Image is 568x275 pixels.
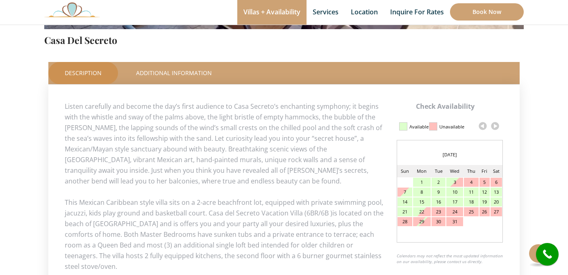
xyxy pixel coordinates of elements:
[413,207,431,216] div: 22
[491,197,502,206] div: 20
[446,165,463,177] td: Wed
[491,207,502,216] div: 27
[464,197,479,206] div: 18
[450,3,524,21] a: Book Now
[65,101,503,186] p: Listen carefully and become the day’s first audience to Casa Secreto’s enchanting symphony; it be...
[446,178,463,187] div: 3
[446,197,463,206] div: 17
[413,197,431,206] div: 15
[413,178,431,187] div: 1
[431,165,446,177] td: Tue
[432,217,445,226] div: 30
[120,62,228,84] a: Additional Information
[413,165,431,177] td: Mon
[479,178,489,187] div: 5
[490,165,502,177] td: Sat
[397,165,413,177] td: Sun
[432,197,445,206] div: 16
[398,188,412,197] div: 7
[479,197,489,206] div: 19
[65,197,503,272] p: This Mexican Caribbean style villa sits on a 2-acre beachfront lot, equipped with private swimmin...
[446,188,463,197] div: 10
[432,178,445,187] div: 2
[479,188,489,197] div: 12
[398,217,412,226] div: 28
[439,120,464,134] div: Unavailable
[409,120,429,134] div: Available
[398,197,412,206] div: 14
[44,34,117,46] a: Casa Del Secreto
[491,188,502,197] div: 13
[538,245,557,264] i: call
[48,62,118,84] a: Description
[397,149,502,161] div: [DATE]
[479,207,489,216] div: 26
[479,165,490,177] td: Fri
[432,188,445,197] div: 9
[491,178,502,187] div: 6
[536,243,559,266] a: call
[463,165,479,177] td: Thu
[464,178,479,187] div: 4
[446,217,463,226] div: 31
[464,188,479,197] div: 11
[398,207,412,216] div: 21
[446,207,463,216] div: 24
[413,217,431,226] div: 29
[464,207,479,216] div: 25
[432,207,445,216] div: 23
[413,188,431,197] div: 8
[44,2,100,17] img: Awesome Logo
